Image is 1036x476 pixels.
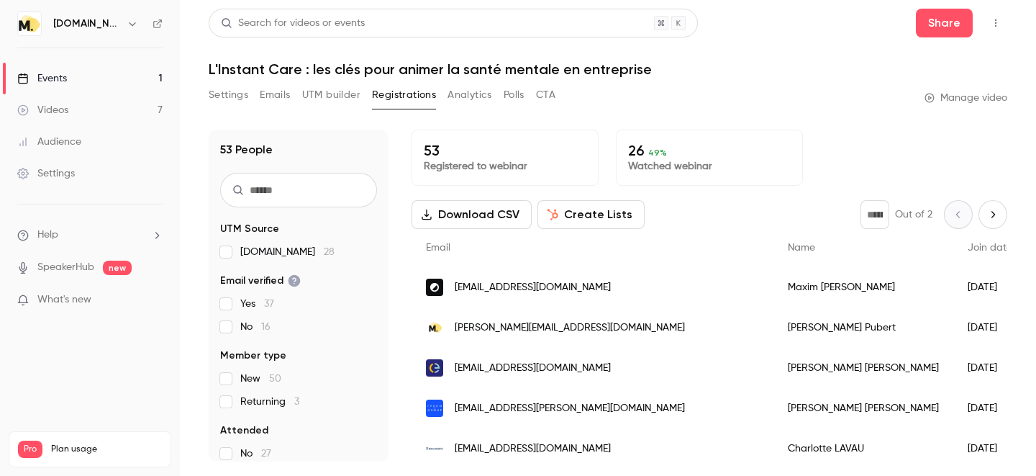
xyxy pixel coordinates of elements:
[953,267,1027,307] div: [DATE]
[447,84,492,107] button: Analytics
[240,297,274,311] span: Yes
[209,60,1007,78] h1: L'Instant Care : les clés pour animer la santé mentale en entreprise
[773,307,953,348] div: [PERSON_NAME] Pubert
[269,374,281,384] span: 50
[426,243,450,253] span: Email
[324,247,335,257] span: 28
[953,307,1027,348] div: [DATE]
[240,395,299,409] span: Returning
[240,372,281,386] span: New
[426,447,443,450] img: rothschildandco.com
[924,91,1007,105] a: Manage video
[916,9,973,37] button: Share
[953,428,1027,469] div: [DATE]
[504,84,524,107] button: Polls
[261,449,271,459] span: 27
[220,349,286,363] span: Member type
[426,279,443,296] img: getcontrast.io
[628,142,791,159] p: 26
[240,446,271,461] span: No
[426,359,443,377] img: feedgy.solar
[426,400,443,417] img: ivecogroup.com
[978,200,1007,229] button: Next page
[455,401,685,416] span: [EMAIL_ADDRESS][PERSON_NAME][DOMAIN_NAME]
[220,141,273,158] h1: 53 People
[968,243,1012,253] span: Join date
[424,159,586,174] p: Registered to webinar
[773,388,953,428] div: [PERSON_NAME] [PERSON_NAME]
[53,17,121,31] h6: [DOMAIN_NAME]
[455,280,611,295] span: [EMAIL_ADDRESS][DOMAIN_NAME]
[426,319,443,336] img: moka.care
[103,261,132,275] span: new
[221,16,365,31] div: Search for videos or events
[17,166,75,181] div: Settings
[424,142,586,159] p: 53
[648,148,667,158] span: 49 %
[372,84,436,107] button: Registrations
[220,222,279,236] span: UTM Source
[536,84,555,107] button: CTA
[220,274,301,288] span: Email verified
[302,84,360,107] button: UTM builder
[953,348,1027,388] div: [DATE]
[37,228,58,243] span: Help
[455,361,611,376] span: [EMAIL_ADDRESS][DOMAIN_NAME]
[895,207,932,222] p: Out of 2
[51,444,162,455] span: Plan usage
[455,441,611,457] span: [EMAIL_ADDRESS][DOMAIN_NAME]
[209,84,248,107] button: Settings
[17,71,67,86] div: Events
[264,299,274,309] span: 37
[773,428,953,469] div: Charlotte LAVAU
[145,294,163,307] iframe: Noticeable Trigger
[37,260,94,275] a: SpeakerHub
[773,348,953,388] div: [PERSON_NAME] [PERSON_NAME]
[18,441,42,458] span: Pro
[773,267,953,307] div: Maxim [PERSON_NAME]
[412,200,532,229] button: Download CSV
[17,103,68,117] div: Videos
[261,322,271,332] span: 16
[17,135,81,149] div: Audience
[260,84,290,107] button: Emails
[628,159,791,174] p: Watched webinar
[788,243,815,253] span: Name
[294,397,299,407] span: 3
[953,388,1027,428] div: [DATE]
[220,423,268,438] span: Attended
[537,200,645,229] button: Create Lists
[37,292,91,307] span: What's new
[240,245,335,259] span: [DOMAIN_NAME]
[455,320,685,336] span: [PERSON_NAME][EMAIL_ADDRESS][DOMAIN_NAME]
[18,12,41,35] img: moka.care
[17,228,163,243] li: help-dropdown-opener
[240,320,271,334] span: No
